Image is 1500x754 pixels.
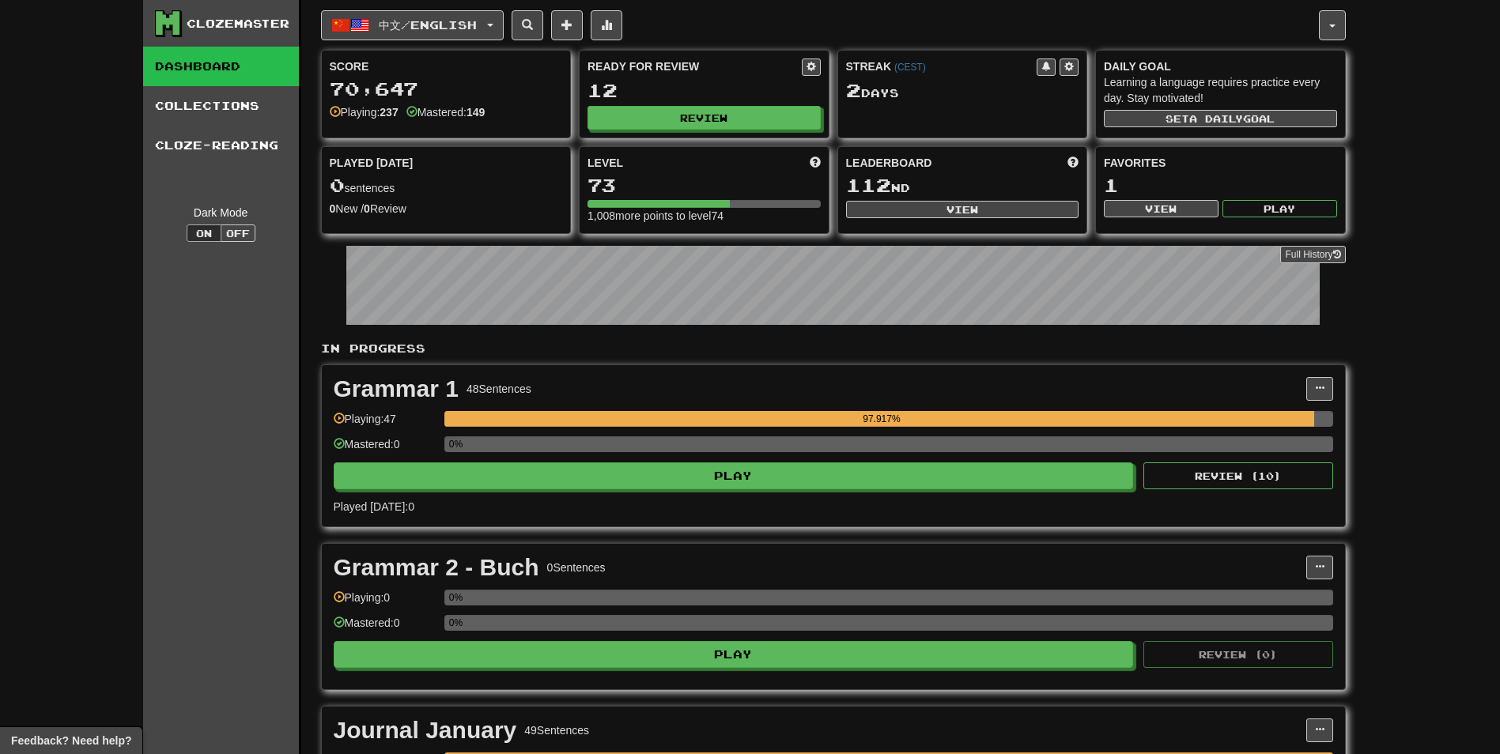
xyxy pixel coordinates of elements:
[330,174,345,196] span: 0
[467,106,485,119] strong: 149
[894,62,926,73] a: (CEST)
[591,10,622,40] button: More stats
[334,718,517,742] div: Journal January
[334,590,436,616] div: Playing: 0
[1104,175,1337,195] div: 1
[334,377,459,401] div: Grammar 1
[330,79,563,99] div: 70,647
[846,79,861,101] span: 2
[364,202,370,215] strong: 0
[334,462,1134,489] button: Play
[588,155,623,171] span: Level
[143,47,299,86] a: Dashboard
[155,205,287,221] div: Dark Mode
[846,155,932,171] span: Leaderboard
[379,18,477,32] span: 中文 / English
[221,224,255,242] button: Off
[334,436,436,462] div: Mastered: 0
[467,381,531,397] div: 48 Sentences
[1104,110,1337,127] button: Seta dailygoal
[846,201,1079,218] button: View
[1104,74,1337,106] div: Learning a language requires practice every day. Stay motivated!
[330,175,563,196] div: sentences
[810,155,821,171] span: Score more points to level up
[143,126,299,165] a: Cloze-Reading
[334,615,436,641] div: Mastered: 0
[846,58,1037,74] div: Streak
[143,86,299,126] a: Collections
[321,10,504,40] button: 中文/English
[1143,462,1333,489] button: Review (10)
[187,224,221,242] button: On
[1104,58,1337,74] div: Daily Goal
[588,81,821,100] div: 12
[524,722,589,738] div: 49 Sentences
[588,175,821,195] div: 73
[551,10,583,40] button: Add sentence to collection
[588,58,802,74] div: Ready for Review
[321,341,1346,356] p: In Progress
[846,81,1079,101] div: Day s
[330,202,336,215] strong: 0
[330,155,414,171] span: Played [DATE]
[380,106,398,119] strong: 237
[449,411,1314,427] div: 97.917%
[1189,113,1243,124] span: a daily
[1104,155,1337,171] div: Favorites
[334,641,1134,668] button: Play
[334,500,414,513] span: Played [DATE]: 0
[334,556,539,579] div: Grammar 2 - Buch
[334,411,436,437] div: Playing: 47
[406,104,486,120] div: Mastered:
[1222,200,1337,217] button: Play
[547,560,606,575] div: 0 Sentences
[512,10,543,40] button: Search sentences
[1104,200,1219,217] button: View
[330,104,399,120] div: Playing:
[330,201,563,217] div: New / Review
[11,733,131,748] span: Open feedback widget
[588,208,821,224] div: 1,008 more points to level 74
[1143,641,1333,668] button: Review (0)
[588,106,821,130] button: Review
[1067,155,1079,171] span: This week in points, UTC
[330,58,563,74] div: Score
[1280,246,1345,263] a: Full History
[846,174,891,196] span: 112
[846,175,1079,196] div: nd
[187,16,289,32] div: Clozemaster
